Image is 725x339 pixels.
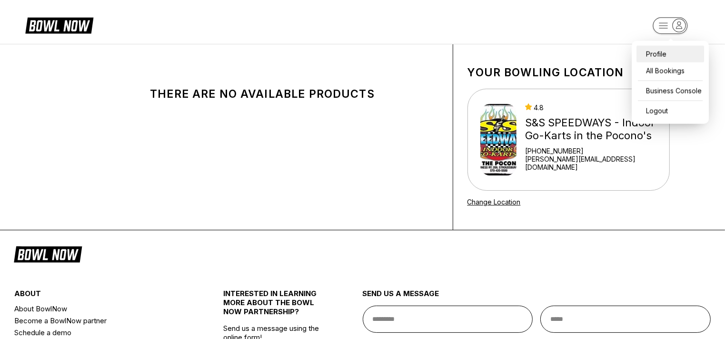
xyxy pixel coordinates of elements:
img: S&S SPEEDWAYS - Indoor Go-Karts in the Pocono's [480,104,516,175]
a: Business Console [636,82,704,99]
div: S&S SPEEDWAYS - Indoor Go-Karts in the Pocono's [525,116,657,142]
a: Become a BowlNow partner [14,315,189,327]
a: Profile [636,46,704,62]
h1: Your bowling location [467,66,670,79]
a: Schedule a demo [14,327,189,339]
a: Change Location [467,198,521,206]
a: About BowlNow [14,303,189,315]
div: There are no available products [115,87,410,101]
button: Logout [636,103,704,119]
div: about [14,289,189,303]
a: [PERSON_NAME][EMAIL_ADDRESS][DOMAIN_NAME] [525,155,657,171]
div: send us a message [363,289,711,306]
div: INTERESTED IN LEARNING MORE ABOUT THE BOWL NOW PARTNERSHIP? [223,289,328,324]
a: All Bookings [636,62,704,79]
div: [PHONE_NUMBER] [525,147,657,155]
div: 4.8 [525,103,657,112]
